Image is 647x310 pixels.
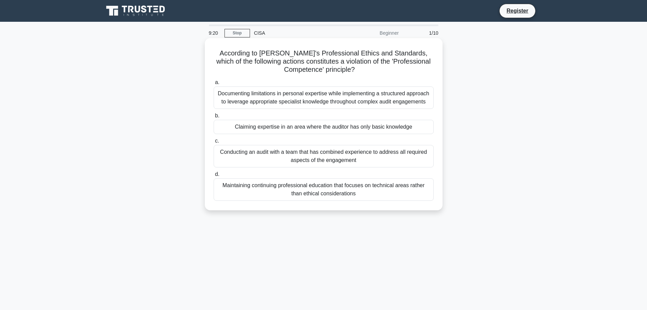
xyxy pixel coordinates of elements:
[215,79,219,85] span: a.
[215,171,219,177] span: d.
[214,86,434,109] div: Documenting limitations in personal expertise while implementing a structured approach to leverag...
[215,113,219,118] span: b.
[343,26,403,40] div: Beginner
[403,26,443,40] div: 1/10
[224,29,250,37] a: Stop
[213,49,434,74] h5: According to [PERSON_NAME]'s Professional Ethics and Standards, which of the following actions co...
[205,26,224,40] div: 9:20
[215,138,219,144] span: c.
[214,178,434,201] div: Maintaining continuing professional education that focuses on technical areas rather than ethical...
[214,120,434,134] div: Claiming expertise in an area where the auditor has only basic knowledge
[502,6,532,15] a: Register
[214,145,434,167] div: Conducting an audit with a team that has combined experience to address all required aspects of t...
[250,26,343,40] div: CISA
